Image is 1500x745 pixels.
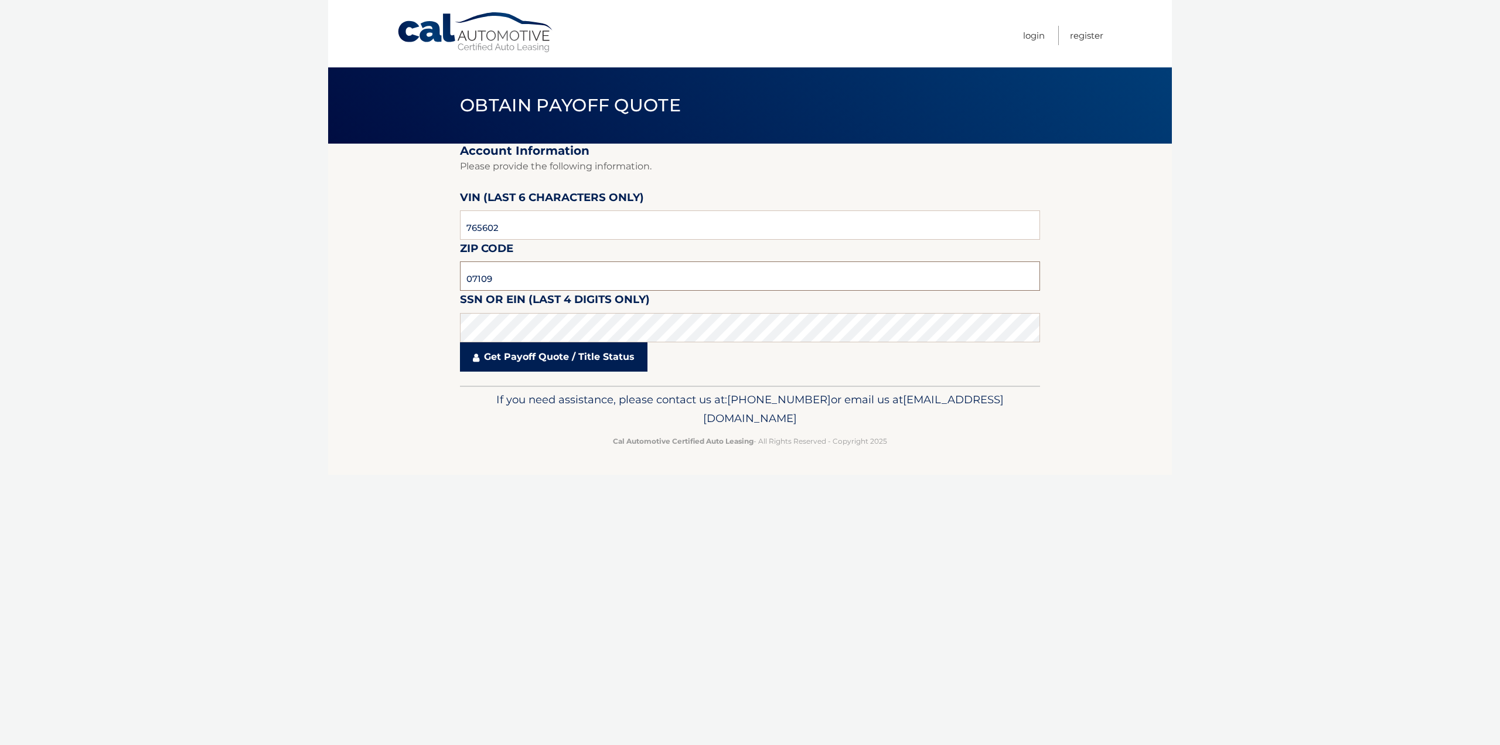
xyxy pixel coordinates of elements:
[460,342,647,372] a: Get Payoff Quote / Title Status
[460,291,650,312] label: SSN or EIN (last 4 digits only)
[468,390,1032,428] p: If you need assistance, please contact us at: or email us at
[727,393,831,406] span: [PHONE_NUMBER]
[468,435,1032,447] p: - All Rights Reserved - Copyright 2025
[1023,26,1045,45] a: Login
[460,189,644,210] label: VIN (last 6 characters only)
[460,158,1040,175] p: Please provide the following information.
[397,12,555,53] a: Cal Automotive
[613,437,754,445] strong: Cal Automotive Certified Auto Leasing
[1070,26,1103,45] a: Register
[460,94,681,116] span: Obtain Payoff Quote
[460,240,513,261] label: Zip Code
[460,144,1040,158] h2: Account Information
